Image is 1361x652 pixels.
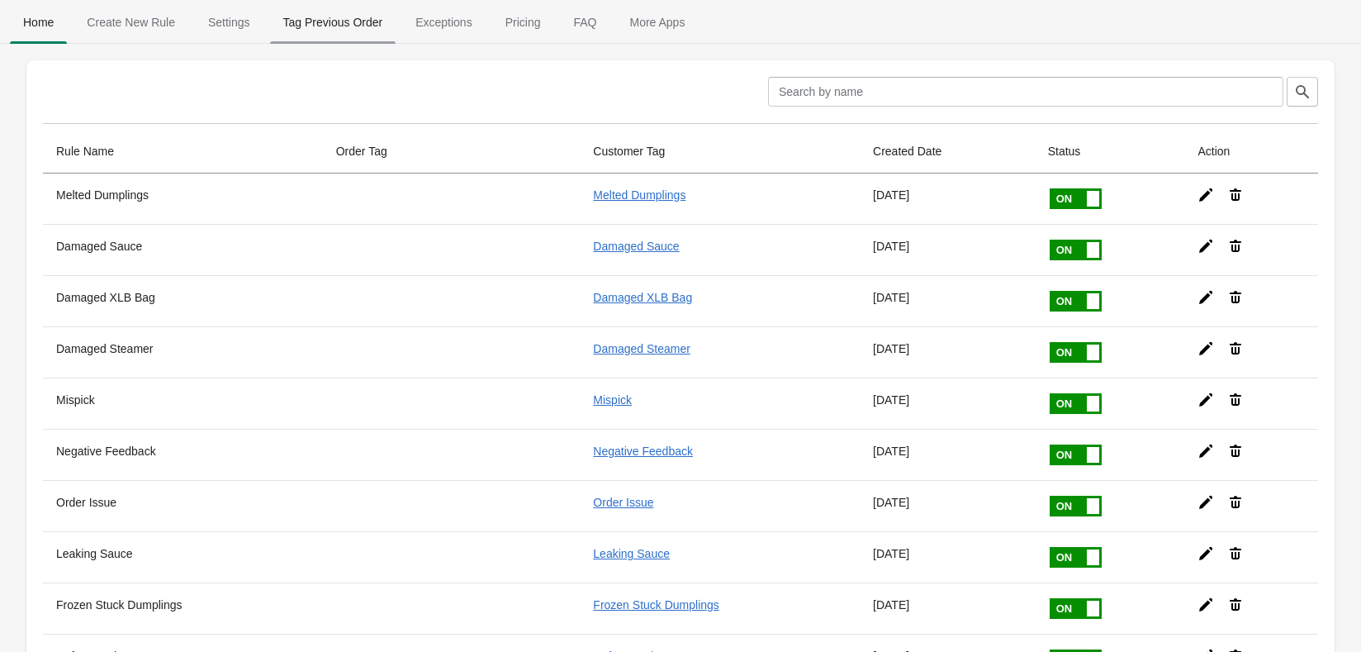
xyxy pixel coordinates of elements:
th: Damaged Sauce [43,224,323,275]
th: Customer Tag [580,130,860,174]
td: [DATE] [860,224,1035,275]
th: Negative Feedback [43,429,323,480]
th: Damaged XLB Bag [43,275,323,326]
a: Mispick [593,393,632,407]
td: [DATE] [860,326,1035,378]
th: Mispick [43,378,323,429]
span: Settings [195,7,263,37]
th: Created Date [860,130,1035,174]
button: Home [7,1,70,44]
a: Order Issue [593,496,653,509]
a: Damaged XLB Bag [593,291,692,304]
a: Frozen Stuck Dumplings [593,598,719,612]
th: Frozen Stuck Dumplings [43,583,323,634]
td: [DATE] [860,531,1035,583]
td: [DATE] [860,583,1035,634]
td: [DATE] [860,275,1035,326]
a: Melted Dumplings [593,188,685,202]
th: Damaged Steamer [43,326,323,378]
span: Create New Rule [74,7,188,37]
a: Damaged Sauce [593,240,679,253]
span: Exceptions [402,7,485,37]
span: Pricing [492,7,554,37]
span: Tag Previous Order [270,7,396,37]
td: [DATE] [860,174,1035,224]
span: Home [10,7,67,37]
span: FAQ [560,7,609,37]
input: Search by name [768,77,1283,107]
th: Status [1035,130,1185,174]
th: Order Issue [43,480,323,531]
th: Action [1184,130,1318,174]
th: Melted Dumplings [43,174,323,224]
a: Negative Feedback [593,445,693,458]
td: [DATE] [860,378,1035,429]
a: Damaged Steamer [593,342,690,355]
button: Create_New_Rule [70,1,192,44]
span: More Apps [616,7,698,37]
th: Rule Name [43,130,323,174]
button: Settings [192,1,267,44]
a: Leaking Sauce [593,547,670,560]
th: Order Tag [323,130,581,174]
td: [DATE] [860,480,1035,531]
th: Leaking Sauce [43,531,323,583]
td: [DATE] [860,429,1035,480]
